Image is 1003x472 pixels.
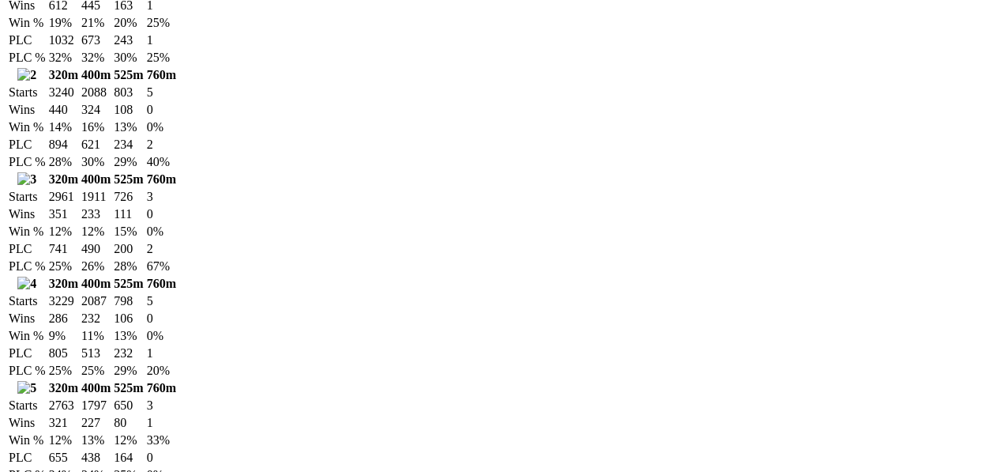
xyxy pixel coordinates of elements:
[146,224,177,240] td: 0%
[48,363,79,379] td: 25%
[8,415,47,431] td: Wins
[8,50,47,66] td: PLC %
[48,398,79,413] td: 2763
[113,15,144,31] td: 20%
[146,206,177,222] td: 0
[81,398,111,413] td: 1797
[113,154,144,170] td: 29%
[8,293,47,309] td: Starts
[113,137,144,153] td: 234
[146,432,177,448] td: 33%
[146,241,177,257] td: 2
[81,276,111,292] th: 400m
[81,67,111,83] th: 400m
[81,224,111,240] td: 12%
[81,50,111,66] td: 32%
[146,172,177,187] th: 760m
[48,328,79,344] td: 9%
[81,172,111,187] th: 400m
[81,293,111,309] td: 2087
[8,311,47,327] td: Wins
[48,432,79,448] td: 12%
[146,50,177,66] td: 25%
[8,206,47,222] td: Wins
[48,102,79,118] td: 440
[81,259,111,274] td: 26%
[113,328,144,344] td: 13%
[81,206,111,222] td: 233
[146,137,177,153] td: 2
[48,450,79,466] td: 655
[113,380,144,396] th: 525m
[113,119,144,135] td: 13%
[113,276,144,292] th: 525m
[146,154,177,170] td: 40%
[113,85,144,100] td: 803
[48,119,79,135] td: 14%
[48,50,79,66] td: 32%
[17,172,36,187] img: 3
[113,415,144,431] td: 80
[81,137,111,153] td: 621
[113,32,144,48] td: 243
[81,311,111,327] td: 232
[81,415,111,431] td: 227
[48,380,79,396] th: 320m
[81,363,111,379] td: 25%
[146,102,177,118] td: 0
[146,32,177,48] td: 1
[8,102,47,118] td: Wins
[48,206,79,222] td: 351
[48,154,79,170] td: 28%
[48,67,79,83] th: 320m
[146,398,177,413] td: 3
[48,224,79,240] td: 12%
[146,119,177,135] td: 0%
[8,119,47,135] td: Win %
[8,15,47,31] td: Win %
[113,241,144,257] td: 200
[146,85,177,100] td: 5
[8,432,47,448] td: Win %
[17,381,36,395] img: 5
[81,189,111,205] td: 1911
[48,15,79,31] td: 19%
[113,102,144,118] td: 108
[113,346,144,361] td: 232
[8,241,47,257] td: PLC
[8,259,47,274] td: PLC %
[48,293,79,309] td: 3229
[81,346,111,361] td: 513
[113,50,144,66] td: 30%
[113,224,144,240] td: 15%
[146,67,177,83] th: 760m
[113,432,144,448] td: 12%
[8,224,47,240] td: Win %
[146,293,177,309] td: 5
[113,172,144,187] th: 525m
[48,172,79,187] th: 320m
[113,450,144,466] td: 164
[146,450,177,466] td: 0
[146,259,177,274] td: 67%
[146,380,177,396] th: 760m
[81,241,111,257] td: 490
[113,189,144,205] td: 726
[81,328,111,344] td: 11%
[146,189,177,205] td: 3
[8,363,47,379] td: PLC %
[48,276,79,292] th: 320m
[48,85,79,100] td: 3240
[81,154,111,170] td: 30%
[81,450,111,466] td: 438
[146,311,177,327] td: 0
[113,363,144,379] td: 29%
[113,398,144,413] td: 650
[81,32,111,48] td: 673
[8,328,47,344] td: Win %
[113,259,144,274] td: 28%
[48,189,79,205] td: 2961
[81,119,111,135] td: 16%
[113,67,144,83] th: 525m
[81,102,111,118] td: 324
